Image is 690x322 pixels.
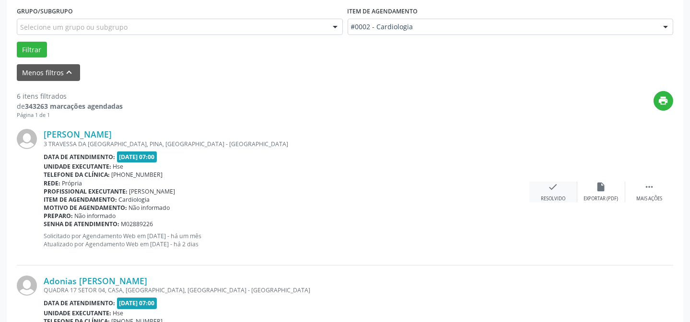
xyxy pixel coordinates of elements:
img: img [17,276,37,296]
b: Rede: [44,179,60,187]
i: print [658,95,669,106]
span: [PERSON_NAME] [129,187,175,195]
i: check [548,182,559,192]
div: 3 TRAVESSA DA [GEOGRAPHIC_DATA], PINA, [GEOGRAPHIC_DATA] - [GEOGRAPHIC_DATA] [44,140,529,148]
button: Filtrar [17,42,47,58]
span: Própria [62,179,82,187]
span: [DATE] 07:00 [117,151,157,162]
span: M02889226 [121,220,153,228]
span: Não informado [75,212,116,220]
button: Menos filtroskeyboard_arrow_up [17,64,80,81]
div: QUADRA 17 SETOR 04, CASA, [GEOGRAPHIC_DATA], [GEOGRAPHIC_DATA] - [GEOGRAPHIC_DATA] [44,286,529,294]
div: Exportar (PDF) [584,195,619,202]
div: Página 1 de 1 [17,111,123,119]
b: Item de agendamento: [44,195,117,204]
span: Hse [113,162,124,171]
b: Unidade executante: [44,162,111,171]
i: keyboard_arrow_up [64,67,75,78]
div: 6 itens filtrados [17,91,123,101]
span: #0002 - Cardiologia [351,22,654,32]
b: Preparo: [44,212,73,220]
i: insert_drive_file [596,182,607,192]
b: Profissional executante: [44,187,128,195]
span: [PHONE_NUMBER] [112,171,163,179]
span: Não informado [129,204,170,212]
span: Cardiologia [119,195,150,204]
img: img [17,129,37,149]
div: Mais ações [636,195,662,202]
div: de [17,101,123,111]
i:  [644,182,655,192]
span: [DATE] 07:00 [117,298,157,309]
span: Selecione um grupo ou subgrupo [20,22,128,32]
b: Motivo de agendamento: [44,204,127,212]
b: Unidade executante: [44,309,111,317]
b: Data de atendimento: [44,299,115,307]
span: Hse [113,309,124,317]
b: Data de atendimento: [44,153,115,161]
a: [PERSON_NAME] [44,129,112,139]
b: Telefone da clínica: [44,171,110,179]
p: Solicitado por Agendamento Web em [DATE] - há um mês Atualizado por Agendamento Web em [DATE] - h... [44,232,529,248]
a: Adonias [PERSON_NAME] [44,276,147,286]
button: print [654,91,673,111]
div: Resolvido [541,195,565,202]
label: Grupo/Subgrupo [17,4,73,19]
b: Senha de atendimento: [44,220,119,228]
label: Item de agendamento [348,4,418,19]
strong: 343263 marcações agendadas [25,102,123,111]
